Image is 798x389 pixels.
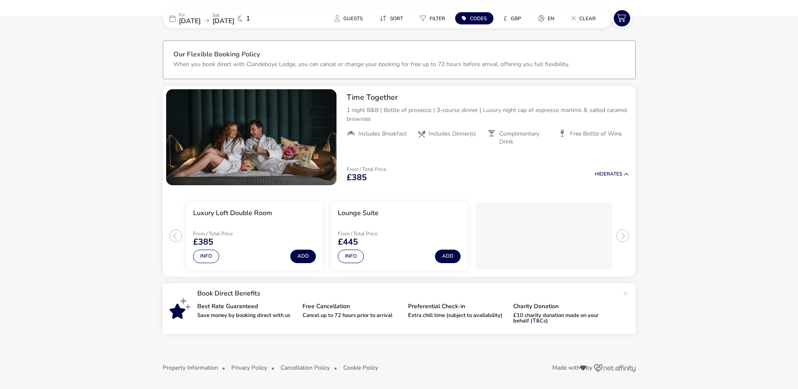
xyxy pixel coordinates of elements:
span: Clear [579,15,596,22]
swiper-slide: 1 / 1 [166,89,337,185]
naf-pibe-menu-bar-item: Sort [373,12,413,24]
button: £GBP [497,12,528,24]
a: T&Cs [533,317,546,325]
button: Info [193,250,219,263]
span: Codes [470,15,487,22]
p: Cancel up to 72 hours prior to arrival [302,313,401,318]
p: Sat [212,13,234,18]
span: 1 [246,15,250,22]
span: en [548,15,554,22]
p: 1 night B&B | Bottle of prosecco | 3-course dinner | Luxury night cap of espresso martinis & salt... [347,106,629,123]
button: Sort [373,12,410,24]
button: Privacy Policy [231,365,267,371]
p: Book Direct Benefits [197,290,619,297]
span: [DATE] [179,16,201,26]
span: £385 [193,238,213,246]
button: Guests [328,12,369,24]
button: Add [290,250,316,263]
naf-pibe-menu-bar-item: Guests [328,12,373,24]
button: Property Information [163,365,218,371]
p: £10 charity donation made on your behalf ( ) [513,313,612,324]
div: Fri[DATE]Sat[DATE]1 [163,8,289,28]
span: Sort [390,15,403,22]
span: Includes Breakfast [358,130,407,138]
h2: Time Together [347,93,629,102]
p: From / Total Price [338,231,398,236]
span: Complimentary Drink [499,130,551,145]
p: From / Total Price [193,231,253,236]
span: GBP [511,15,521,22]
h3: Our Flexible Booking Policy [173,51,625,60]
span: £445 [338,238,358,246]
swiper-slide: 2 / 3 [327,199,472,273]
swiper-slide: 3 / 3 [472,199,616,273]
swiper-slide: 1 / 3 [182,199,327,273]
button: Filter [413,12,452,24]
button: en [531,12,561,24]
span: Free Bottle of Wine [570,130,622,138]
span: [DATE] [212,16,234,26]
naf-pibe-menu-bar-item: Clear [565,12,606,24]
span: Hide [595,171,607,177]
p: From / Total Price [347,167,386,172]
button: Clear [565,12,602,24]
p: Extra chill time (subject to availability) [408,313,507,318]
span: Filter [429,15,445,22]
button: HideRates [595,171,629,177]
p: Preferential Check-in [408,304,507,309]
p: When you book direct with Clandeboye Lodge, you can cancel or change your booking for free up to ... [173,60,569,68]
p: Fri [179,13,201,18]
button: Add [435,250,461,263]
span: Made with by [552,365,592,371]
button: Cookie Policy [343,365,378,371]
p: Charity Donation [513,304,612,309]
h3: Luxury Loft Double Room [193,209,272,218]
naf-pibe-menu-bar-item: en [531,12,565,24]
button: Codes [455,12,493,24]
p: Free Cancellation [302,304,401,309]
p: Save money by booking direct with us [197,313,296,318]
span: Guests [343,15,363,22]
span: Includes Dinner(s) [429,130,476,138]
div: Time Together1 night B&B | Bottle of prosecco | 3-course dinner | Luxury night cap of espresso ma... [340,86,636,152]
span: £385 [347,173,367,182]
button: Cancellation Policy [281,365,330,371]
naf-pibe-menu-bar-item: Codes [455,12,497,24]
h3: Lounge Suite [338,209,379,218]
i: £ [504,14,507,23]
p: Best Rate Guaranteed [197,304,296,309]
naf-pibe-menu-bar-item: £GBP [497,12,531,24]
button: Info [338,250,364,263]
naf-pibe-menu-bar-item: Filter [413,12,455,24]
